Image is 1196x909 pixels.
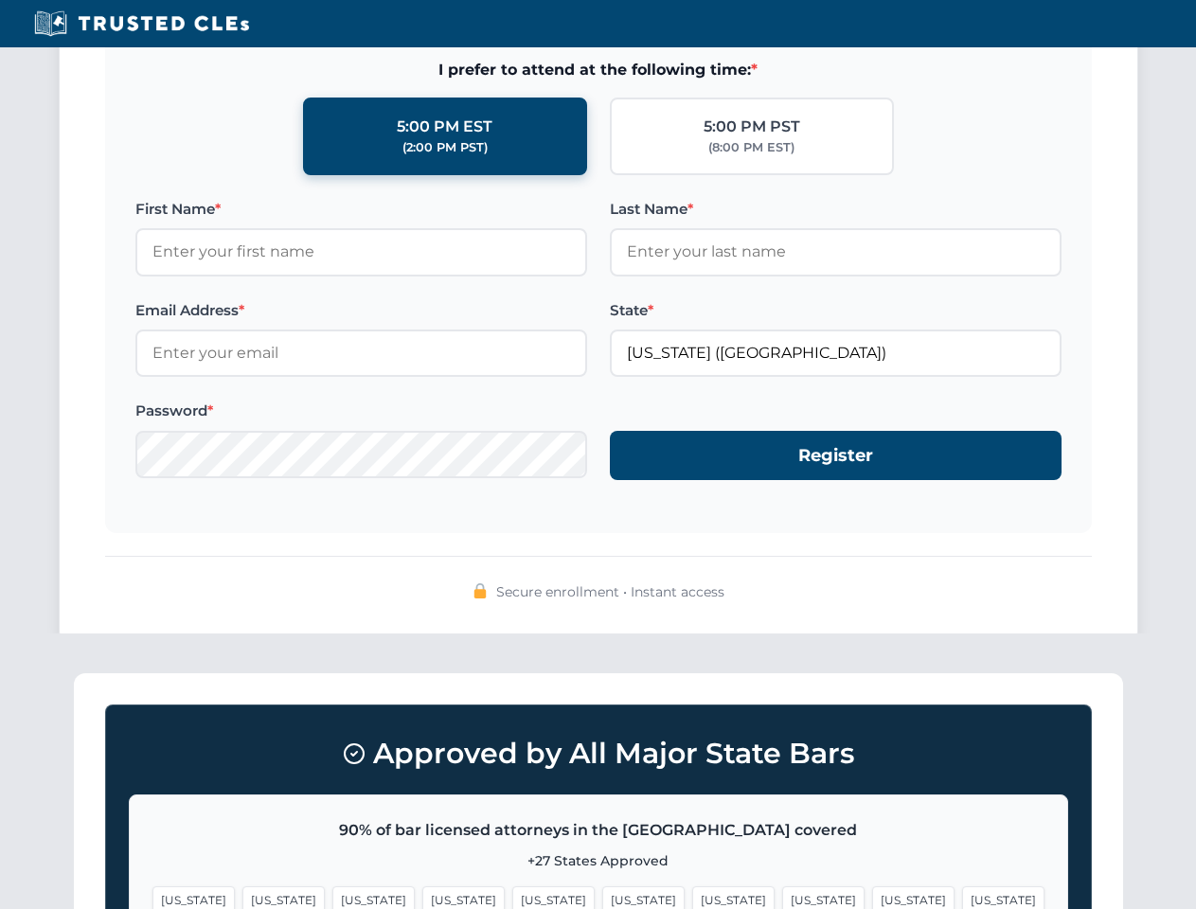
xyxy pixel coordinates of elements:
[135,330,587,377] input: Enter your email
[135,400,587,422] label: Password
[135,299,587,322] label: Email Address
[610,228,1062,276] input: Enter your last name
[135,228,587,276] input: Enter your first name
[610,198,1062,221] label: Last Name
[28,9,255,38] img: Trusted CLEs
[397,115,492,139] div: 5:00 PM EST
[473,583,488,598] img: 🔒
[610,299,1062,322] label: State
[152,818,1044,843] p: 90% of bar licensed attorneys in the [GEOGRAPHIC_DATA] covered
[135,58,1062,82] span: I prefer to attend at the following time:
[708,138,794,157] div: (8:00 PM EST)
[135,198,587,221] label: First Name
[704,115,800,139] div: 5:00 PM PST
[496,581,724,602] span: Secure enrollment • Instant access
[129,728,1068,779] h3: Approved by All Major State Bars
[402,138,488,157] div: (2:00 PM PST)
[610,431,1062,481] button: Register
[610,330,1062,377] input: Georgia (GA)
[152,850,1044,871] p: +27 States Approved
